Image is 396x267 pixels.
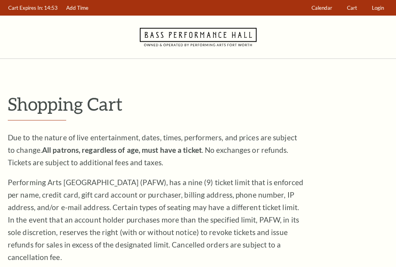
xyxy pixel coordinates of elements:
[44,5,58,11] span: 14:53
[343,0,361,16] a: Cart
[372,5,384,11] span: Login
[312,5,332,11] span: Calendar
[8,94,388,114] p: Shopping Cart
[42,145,202,154] strong: All patrons, regardless of age, must have a ticket
[63,0,92,16] a: Add Time
[8,133,297,167] span: Due to the nature of live entertainment, dates, times, performers, and prices are subject to chan...
[8,5,43,11] span: Cart Expires In:
[308,0,336,16] a: Calendar
[368,0,388,16] a: Login
[347,5,357,11] span: Cart
[8,176,304,263] p: Performing Arts [GEOGRAPHIC_DATA] (PAFW), has a nine (9) ticket limit that is enforced per name, ...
